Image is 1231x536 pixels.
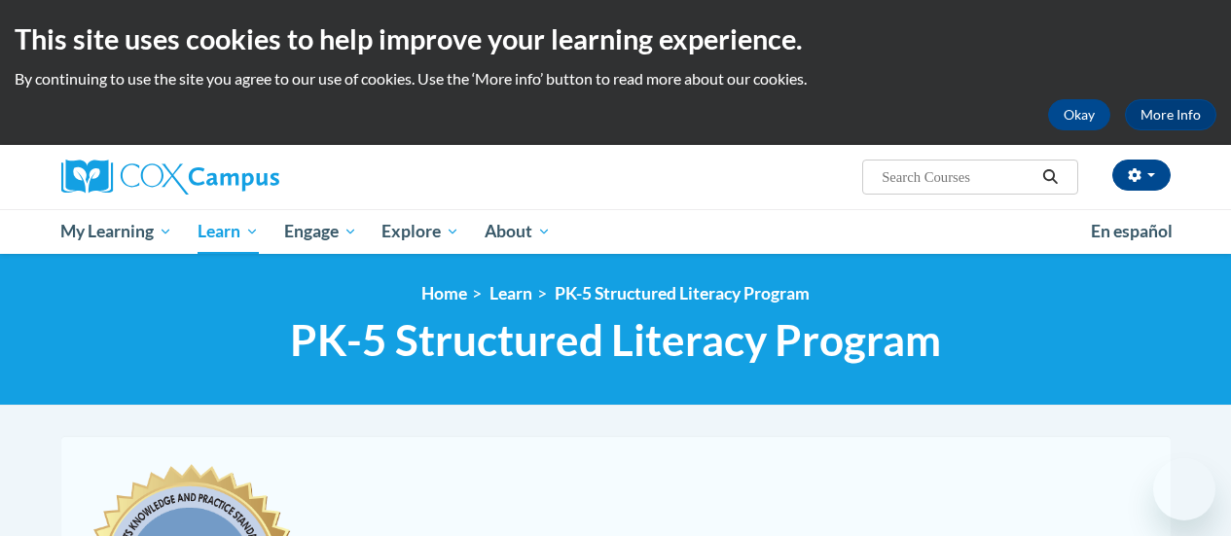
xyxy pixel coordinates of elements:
[272,209,370,254] a: Engage
[472,209,563,254] a: About
[15,68,1216,89] p: By continuing to use the site you agree to our use of cookies. Use the ‘More info’ button to read...
[185,209,272,254] a: Learn
[284,220,357,243] span: Engage
[1153,458,1215,520] iframe: Button to launch messaging window
[369,209,472,254] a: Explore
[61,160,279,195] img: Cox Campus
[198,220,259,243] span: Learn
[60,220,172,243] span: My Learning
[555,283,810,304] a: PK-5 Structured Literacy Program
[1091,221,1173,241] span: En español
[485,220,551,243] span: About
[290,314,941,366] span: PK-5 Structured Literacy Program
[61,160,412,195] a: Cox Campus
[1048,99,1110,130] button: Okay
[880,165,1035,189] input: Search Courses
[49,209,186,254] a: My Learning
[1035,165,1065,189] button: Search
[381,220,459,243] span: Explore
[15,19,1216,58] h2: This site uses cookies to help improve your learning experience.
[1112,160,1171,191] button: Account Settings
[1078,211,1185,252] a: En español
[489,283,532,304] a: Learn
[421,283,467,304] a: Home
[47,209,1185,254] div: Main menu
[1125,99,1216,130] a: More Info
